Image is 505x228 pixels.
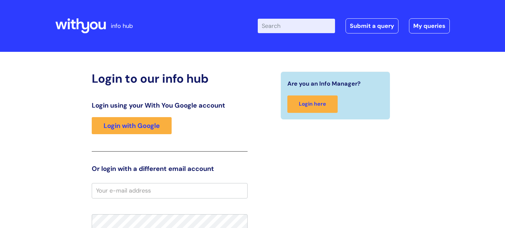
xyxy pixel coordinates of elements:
p: info hub [111,21,133,31]
a: My queries [409,18,450,33]
h3: Or login with a different email account [92,165,248,173]
input: Your e-mail address [92,183,248,198]
a: Submit a query [346,18,398,33]
input: Search [258,19,335,33]
a: Login here [287,95,338,113]
a: Login with Google [92,117,172,134]
h2: Login to our info hub [92,72,248,86]
span: Are you an Info Manager? [287,78,361,89]
h3: Login using your With You Google account [92,101,248,109]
